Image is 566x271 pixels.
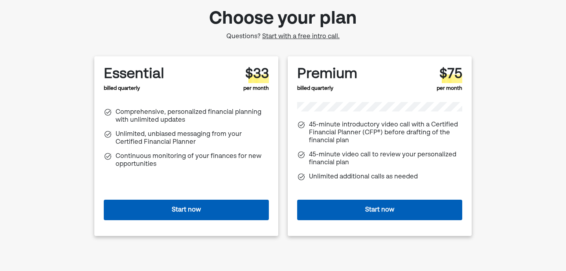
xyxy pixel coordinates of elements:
[297,66,357,83] div: Premium
[209,5,357,33] div: Choose your plan
[116,130,269,146] div: Unlimited, unbiased messaging from your Certified Financial Planner
[309,151,462,167] div: 45-minute video call to review your personalized financial plan
[297,200,462,220] button: Start now
[104,66,164,93] div: billed quarterly
[309,173,418,181] div: Unlimited additional calls as needed
[437,66,462,83] div: $75
[309,121,462,145] div: 45-minute introductory video call with a Certified Financial Planner (CFP®) before drafting of th...
[243,66,269,93] div: per month
[262,33,340,40] span: Start with a free intro call.
[297,66,357,93] div: billed quarterly
[104,66,164,83] div: Essential
[116,152,269,168] div: Continuous monitoring of your finances for new opportunities
[209,33,357,41] div: Questions?
[437,66,462,93] div: per month
[104,200,269,220] button: Start now
[243,66,269,83] div: $33
[116,108,269,124] div: Comprehensive, personalized financial planning with unlimited updates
